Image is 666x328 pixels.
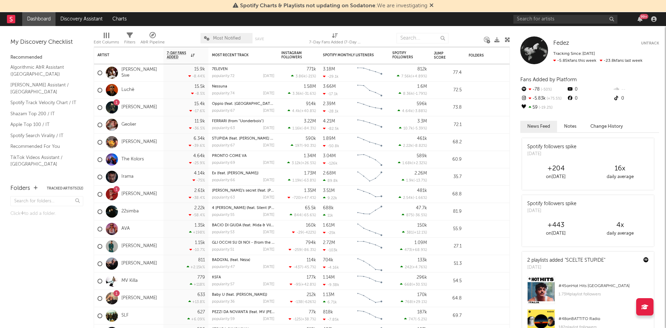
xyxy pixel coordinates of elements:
span: -65.6 % [302,213,315,217]
a: Shazam Top 200 / IT [10,110,76,118]
div: 59 [520,103,566,112]
span: -1.66 % [414,196,426,200]
div: 11k [323,213,333,218]
div: 2.61k [194,188,205,193]
div: 60.9 [434,155,462,164]
span: Fans Added by Platform [520,77,577,82]
div: 794k [306,241,316,245]
span: -1.79 % [414,92,426,96]
div: 914k [306,102,316,106]
div: [DATE] [527,208,577,215]
div: 2.39M [323,102,335,106]
div: ( ) [399,91,427,96]
div: Instagram Followers [281,51,306,59]
div: # 45 on Hot Hits [GEOGRAPHIC_DATA] [558,282,649,290]
div: -75 % [193,178,205,183]
div: 2.26M [415,171,427,176]
div: 3.18M [323,67,335,72]
div: 15.5k [195,84,205,89]
div: ( ) [291,143,316,148]
input: Search for artists [513,15,617,24]
div: [DATE] [263,144,274,148]
div: [DATE] [263,74,274,78]
div: -10.7 % [189,247,205,252]
div: Edit Columns [94,30,119,50]
a: Baby U (feat. [PERSON_NAME]) [212,293,267,297]
div: ( ) [290,213,316,217]
span: -21 % [307,75,315,78]
div: Filters [124,30,135,50]
span: 3.86k [296,75,306,78]
div: -8.44 % [188,74,205,78]
div: [DATE] [527,151,577,158]
div: ( ) [398,109,427,113]
div: A&R Pipeline [140,38,165,47]
div: 89.8k [323,178,338,183]
div: [DATE] [263,248,274,252]
a: [PERSON_NAME] [121,191,157,197]
a: AVA [121,226,130,232]
div: 2.22k [194,206,205,210]
span: -259 [293,248,301,252]
span: -3.88 % [413,109,426,113]
div: daily average [588,173,652,181]
a: Spotify Search Virality / IT [10,132,76,140]
div: 0 [566,94,613,103]
span: 1.19k [292,179,301,183]
div: 7-Day Fans Added (7-Day Fans Added) [309,30,361,50]
div: -25.9 % [189,161,205,165]
div: Folders [10,184,30,193]
a: The Kolors [121,157,144,162]
a: [PERSON_NAME] [121,295,157,301]
a: Algorithmic A&R Assistant ([GEOGRAPHIC_DATA]) [10,64,76,78]
div: 4.64k [193,154,205,158]
span: -8.82 % [413,144,426,148]
div: BACIO DI GIUDA (feat. Mida & VillaBanks) [212,224,274,227]
svg: Chart title [354,64,385,82]
div: -39.6 % [189,143,205,148]
div: 3.66M [323,84,336,89]
span: -31.6 % [303,92,315,96]
div: 27.1 [434,242,462,251]
svg: Chart title [354,134,385,151]
a: [PERSON_NAME] [121,261,157,267]
a: Irama [121,174,134,180]
div: 3.04M [323,154,336,158]
svg: Chart title [354,151,385,168]
div: 9.22k [323,196,337,200]
span: -84.3 % [302,127,315,131]
button: 99+ [638,16,642,22]
div: 3.22M [304,119,316,124]
a: STUPIDA (feat. [PERSON_NAME] 5ive) [212,137,279,141]
div: My Discovery Checklist [10,38,83,47]
div: [DATE] [263,178,274,182]
div: 35.7 [434,173,462,181]
a: 22simba [121,209,139,215]
a: [PERSON_NAME]'s secret (feat. [PERSON_NAME]) [212,189,299,193]
div: -82.5k [323,126,339,131]
div: 1.73M [304,171,316,176]
div: 81.9 [434,208,462,216]
div: popularity: 55 [212,213,234,217]
a: [PERSON_NAME] 5ive [121,67,160,79]
div: 688k [323,206,334,210]
div: 4 Zeri (feat. Silent Bob) [212,206,274,210]
span: 875 [406,213,413,217]
span: +75.5 % [546,97,562,101]
div: -28.1k [323,109,339,113]
div: popularity: 67 [212,144,235,148]
div: Folders [469,53,521,58]
span: Tracking Since: [DATE] [553,52,595,56]
div: ( ) [292,230,316,235]
svg: Chart title [354,82,385,99]
div: # 48 on BATTITO Radio [558,315,649,323]
span: : We are investigating [240,3,427,9]
div: 15.9k [194,67,205,72]
a: Recommended For You [10,143,76,150]
div: 4.21M [323,119,335,124]
span: 10.7k [403,127,413,131]
div: ( ) [398,161,427,165]
div: -17.6 % [189,109,205,113]
div: ( ) [397,74,427,78]
div: 73.8 [434,103,462,112]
